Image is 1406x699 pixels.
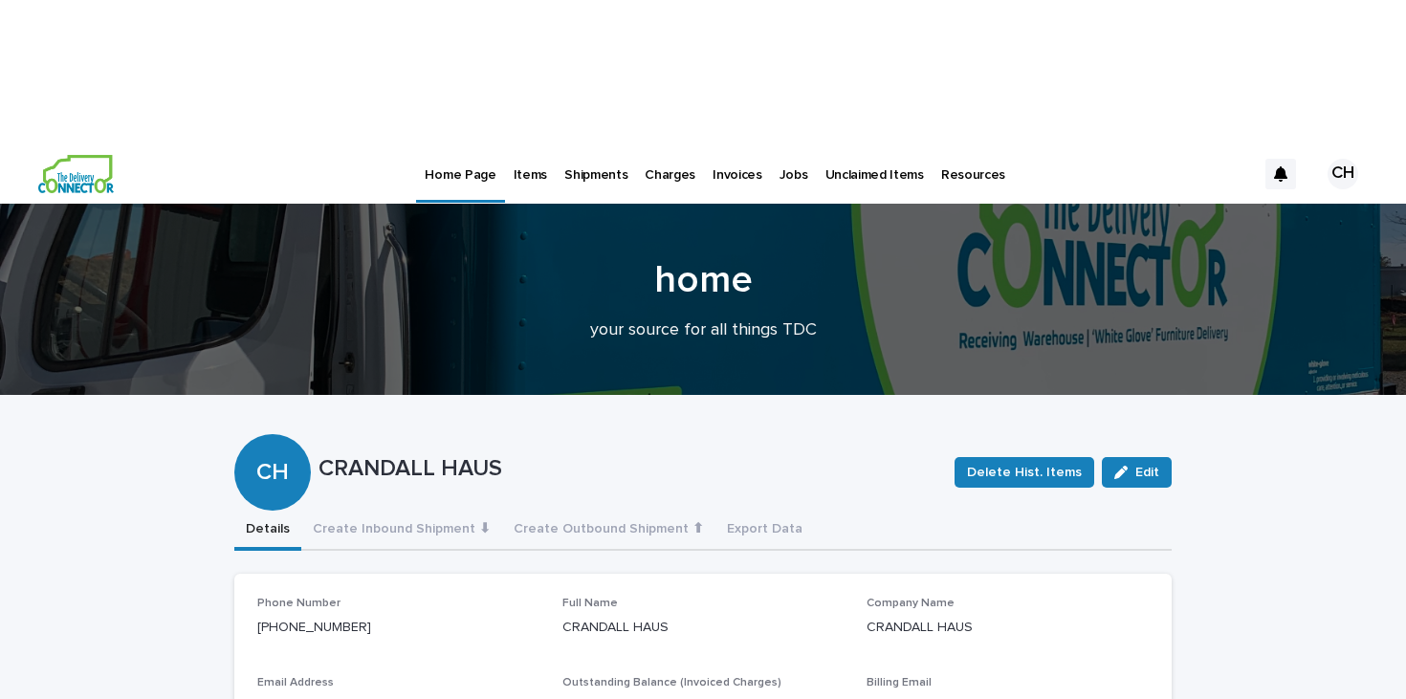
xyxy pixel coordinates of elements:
[562,598,618,609] span: Full Name
[817,143,933,203] a: Unclaimed Items
[38,155,114,193] img: aCWQmA6OSGG0Kwt8cj3c
[234,382,311,487] div: CH
[704,143,771,203] a: Invoices
[967,463,1082,482] span: Delete Hist. Items
[502,511,715,551] button: Create Outbound Shipment ⬆
[514,143,547,184] p: Items
[257,621,371,634] a: [PHONE_NUMBER]
[1328,159,1358,189] div: CH
[713,143,762,184] p: Invoices
[234,257,1172,303] h1: home
[416,143,504,200] a: Home Page
[257,598,341,609] span: Phone Number
[771,143,817,203] a: Jobs
[556,143,636,203] a: Shipments
[715,511,814,551] button: Export Data
[1135,466,1159,479] span: Edit
[1102,457,1172,488] button: Edit
[955,457,1094,488] button: Delete Hist. Items
[319,455,939,483] p: CRANDALL HAUS
[933,143,1014,203] a: Resources
[636,143,704,203] a: Charges
[257,677,334,688] span: Email Address
[234,511,301,551] button: Details
[425,143,495,184] p: Home Page
[645,143,695,184] p: Charges
[562,618,845,638] p: CRANDALL HAUS
[320,320,1086,341] p: your source for all things TDC
[867,618,1149,638] p: CRANDALL HAUS
[780,143,808,184] p: Jobs
[941,143,1005,184] p: Resources
[564,143,627,184] p: Shipments
[867,598,955,609] span: Company Name
[505,143,556,203] a: Items
[867,677,932,688] span: Billing Email
[301,511,502,551] button: Create Inbound Shipment ⬇
[825,143,924,184] p: Unclaimed Items
[562,677,781,688] span: Outstanding Balance (Invoiced Charges)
